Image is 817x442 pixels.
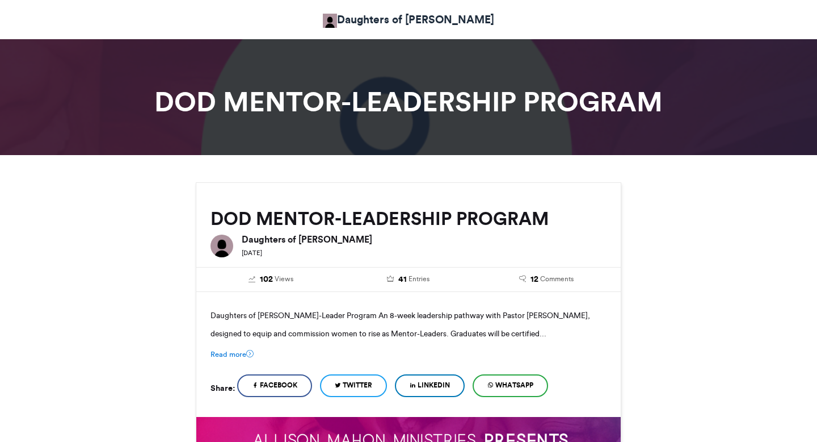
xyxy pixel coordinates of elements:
small: [DATE] [242,249,262,257]
p: Daughters of [PERSON_NAME]-Leader Program An 8-week leadership pathway with Pastor [PERSON_NAME],... [210,306,607,343]
a: Facebook [237,374,312,397]
a: LinkedIn [395,374,465,397]
span: Twitter [343,380,372,390]
span: 12 [530,273,538,286]
h5: Share: [210,381,235,395]
span: WhatsApp [495,380,533,390]
span: Entries [408,274,429,284]
span: Views [275,274,293,284]
img: Daughters of Deborah [210,235,233,257]
span: Facebook [260,380,297,390]
a: 12 Comments [486,273,607,286]
a: 41 Entries [348,273,469,286]
a: Read more [210,349,254,360]
span: LinkedIn [418,380,450,390]
a: Twitter [320,374,387,397]
a: Daughters of [PERSON_NAME] [323,11,494,28]
img: Allison Mahon [323,14,337,28]
span: 41 [398,273,407,286]
a: WhatsApp [473,374,548,397]
h1: DOD MENTOR-LEADERSHIP PROGRAM [94,88,723,115]
span: 102 [260,273,273,286]
span: Comments [540,274,574,284]
a: 102 Views [210,273,331,286]
h6: Daughters of [PERSON_NAME] [242,235,607,244]
h2: DOD MENTOR-LEADERSHIP PROGRAM [210,209,607,229]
